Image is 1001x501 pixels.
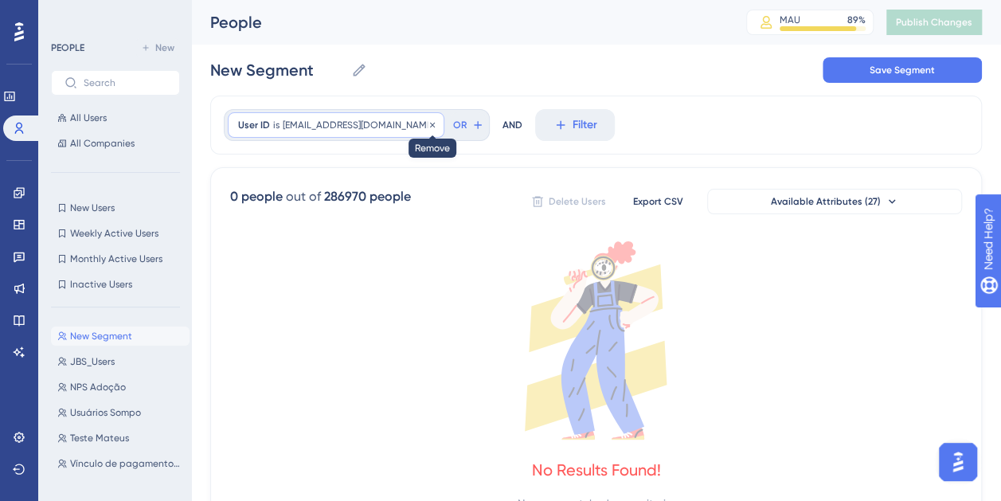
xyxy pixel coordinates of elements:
button: NPS Adoção [51,378,190,397]
button: Available Attributes (27) [707,189,962,214]
button: OR [451,112,486,138]
input: Segment Name [210,59,345,81]
span: All Companies [70,137,135,150]
div: MAU [780,14,800,26]
div: PEOPLE [51,41,84,54]
button: Publish Changes [886,10,982,35]
span: OR [453,119,467,131]
button: Teste Mateus [51,429,190,448]
button: Save Segment [823,57,982,83]
button: Inactive Users [51,275,180,294]
button: Weekly Active Users [51,224,180,243]
span: is [273,119,280,131]
div: out of [286,187,321,206]
span: Filter [573,115,597,135]
button: New [135,38,180,57]
span: User ID [238,119,270,131]
button: Export CSV [618,189,698,214]
iframe: UserGuiding AI Assistant Launcher [934,438,982,486]
button: Monthly Active Users [51,249,180,268]
span: Usuários Sompo [70,406,141,419]
span: Save Segment [870,64,935,76]
span: Publish Changes [896,16,972,29]
span: Vínculo de pagamentos aos fornecedores (4 contas -admin) [70,457,183,470]
div: 89 % [847,14,866,26]
div: People [210,11,706,33]
button: JBS_Users [51,352,190,371]
span: Weekly Active Users [70,227,158,240]
span: Teste Mateus [70,432,129,444]
span: Available Attributes (27) [771,195,881,208]
div: AND [502,109,522,141]
button: Filter [535,109,615,141]
span: Need Help? [37,4,100,23]
button: Usuários Sompo [51,403,190,422]
span: New Segment [70,330,132,342]
div: 286970 people [324,187,411,206]
div: No Results Found! [532,459,661,481]
button: New Users [51,198,180,217]
span: [EMAIL_ADDRESS][DOMAIN_NAME] [283,119,434,131]
input: Search [84,77,166,88]
span: JBS_Users [70,355,115,368]
span: New Users [70,202,115,214]
span: Monthly Active Users [70,252,162,265]
span: Export CSV [633,195,683,208]
span: Inactive Users [70,278,132,291]
span: New [155,41,174,54]
button: New Segment [51,327,190,346]
button: All Users [51,108,180,127]
button: Delete Users [529,189,608,214]
span: All Users [70,112,107,124]
button: All Companies [51,134,180,153]
div: 0 people [230,187,283,206]
button: Vínculo de pagamentos aos fornecedores (4 contas -admin) [51,454,190,473]
span: Delete Users [549,195,606,208]
span: NPS Adoção [70,381,126,393]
